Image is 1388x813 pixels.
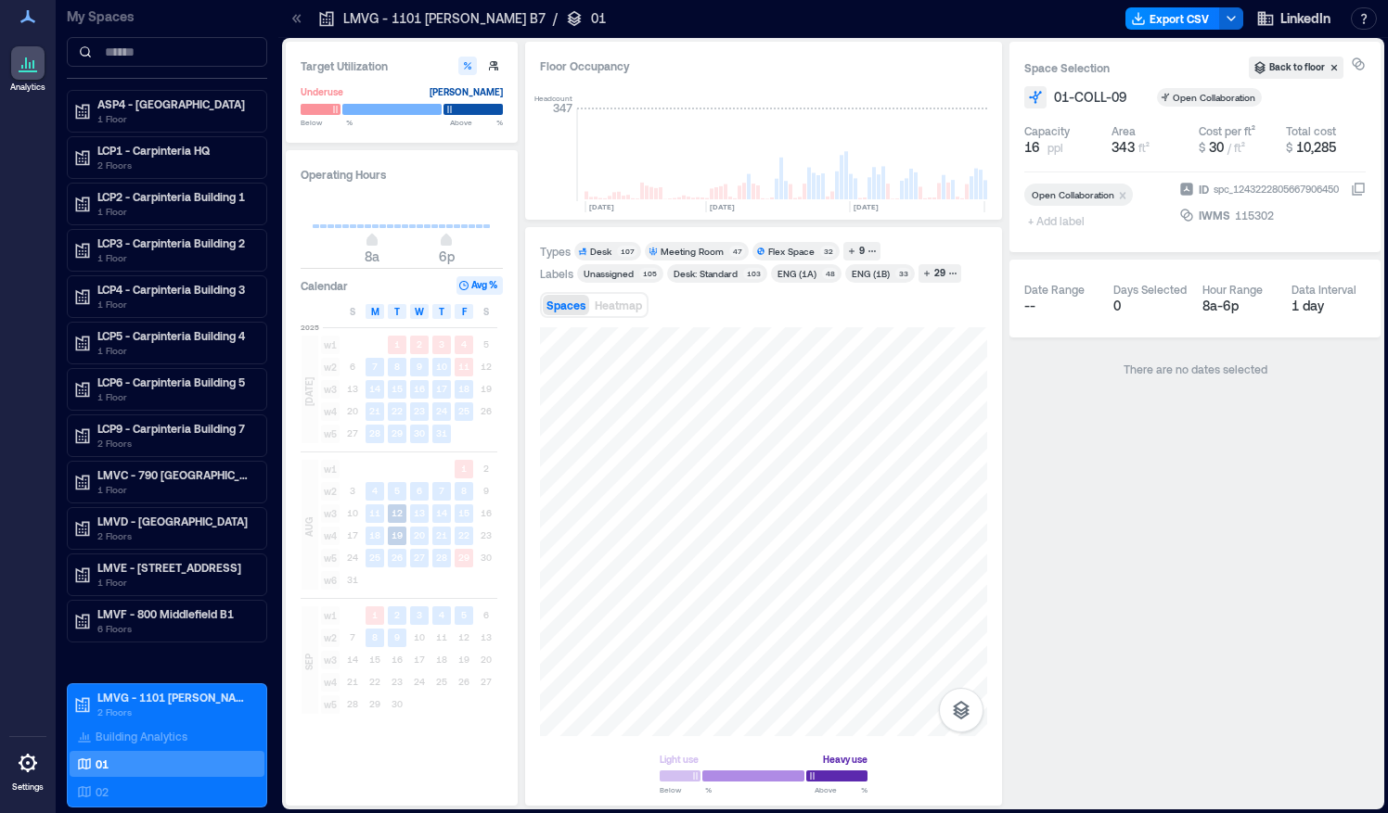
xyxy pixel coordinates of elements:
[436,427,447,438] text: 31
[97,111,253,126] p: 1 Floor
[458,405,469,416] text: 25
[617,246,637,257] div: 107
[394,304,400,319] span: T
[301,117,353,128] span: Below %
[97,389,253,404] p: 1 Floor
[97,250,253,265] p: 1 Floor
[1112,139,1135,155] span: 343
[321,402,340,421] span: w4
[392,529,403,540] text: 19
[417,361,422,372] text: 9
[743,268,764,279] div: 103
[97,482,253,497] p: 1 Floor
[1199,123,1255,138] div: Cost per ft²
[392,427,403,438] text: 29
[97,606,253,621] p: LMVF - 800 Middlefield B1
[1280,9,1330,28] span: LinkedIn
[1125,7,1220,30] button: Export CSV
[97,514,253,528] p: LMVD - [GEOGRAPHIC_DATA]
[1024,282,1085,297] div: Date Range
[321,482,340,501] span: w2
[436,405,447,416] text: 24
[415,304,424,319] span: W
[302,377,316,406] span: [DATE]
[674,267,738,280] div: Desk: Standard
[1113,282,1187,297] div: Days Selected
[852,267,890,280] div: ENG (1B)
[1047,140,1063,155] span: ppl
[1227,141,1245,154] span: / ft²
[584,267,634,280] div: Unassigned
[321,336,340,354] span: w1
[1199,206,1230,224] span: IWMS
[458,552,469,563] text: 29
[414,552,425,563] text: 27
[1124,362,1267,375] span: There are no dates selected
[394,361,400,372] text: 8
[97,528,253,543] p: 2 Floors
[543,295,589,315] button: Spaces
[919,264,961,283] button: 29
[321,571,340,590] span: w6
[439,609,444,620] text: 4
[660,750,699,769] div: Light use
[321,673,340,692] span: w4
[540,57,987,75] div: Floor Occupancy
[369,529,380,540] text: 18
[302,654,316,670] span: SEP
[321,695,340,714] span: w5
[369,427,380,438] text: 28
[595,299,642,311] span: Heatmap
[394,609,400,620] text: 2
[856,243,867,260] div: 9
[301,276,348,295] h3: Calendar
[67,7,267,26] p: My Spaces
[369,507,380,518] text: 11
[96,729,187,743] p: Building Analytics
[729,246,745,257] div: 47
[372,485,378,496] text: 4
[301,83,343,101] div: Underuse
[301,57,503,75] h3: Target Utilization
[854,202,879,211] text: [DATE]
[394,631,400,642] text: 9
[369,383,380,394] text: 14
[483,304,489,319] span: S
[343,9,546,28] p: LMVG - 1101 [PERSON_NAME] B7
[394,338,400,349] text: 1
[417,338,422,349] text: 2
[1199,180,1209,198] span: ID
[301,165,503,184] h3: Operating Hours
[932,265,948,282] div: 29
[1233,206,1276,224] div: 115302
[97,158,253,172] p: 2 Floors
[12,781,44,793] p: Settings
[369,405,380,416] text: 21
[97,189,253,204] p: LCP2 - Carpinteria Building 1
[371,304,379,319] span: M
[461,485,467,496] text: 8
[321,651,340,669] span: w3
[1138,141,1150,154] span: ft²
[436,552,447,563] text: 28
[5,41,51,98] a: Analytics
[1212,180,1341,198] div: spc_1243222805667906450
[97,96,253,111] p: ASP4 - [GEOGRAPHIC_DATA]
[461,463,467,474] text: 1
[97,282,253,297] p: LCP4 - Carpinteria Building 3
[639,268,660,279] div: 105
[439,304,444,319] span: T
[1054,88,1127,107] span: 01-COLL-09
[1157,88,1284,107] button: Open Collaboration
[461,609,467,620] text: 5
[321,460,340,478] span: w1
[392,507,403,518] text: 12
[1286,141,1292,154] span: $
[458,383,469,394] text: 18
[590,245,611,258] div: Desk
[458,529,469,540] text: 22
[392,405,403,416] text: 22
[414,405,425,416] text: 23
[710,202,735,211] text: [DATE]
[823,750,867,769] div: Heavy use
